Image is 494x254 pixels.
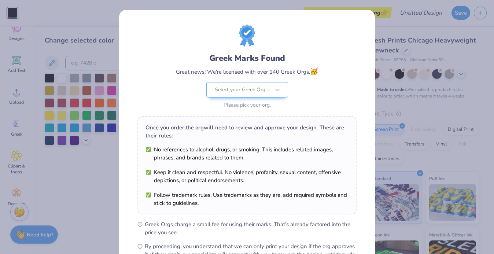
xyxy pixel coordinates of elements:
img: License badge [239,25,255,47]
span: Greek Orgs charge a small fee for using their marks. That’s already factored into the price you see. [145,220,357,236]
div: Great news! We're licensed with over 140 Greek Orgs. [176,67,318,77]
div: Once you order, the org will need to review and approve your design. These are their rules: [145,124,349,140]
div: Greek Marks Found [209,52,285,64]
li: No references to alcohol, drugs, or smoking. This includes related images, phrases, and brands re... [145,146,349,162]
li: Follow trademark rules. Use trademarks as they are, add required symbols and stick to guidelines. [145,191,349,207]
li: Keep it clean and respectful. No violence, profanity, sexual content, offensive depictions, or po... [145,168,349,184]
span: 🥳 [310,67,318,76]
div: Please pick your org. [206,101,288,109]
